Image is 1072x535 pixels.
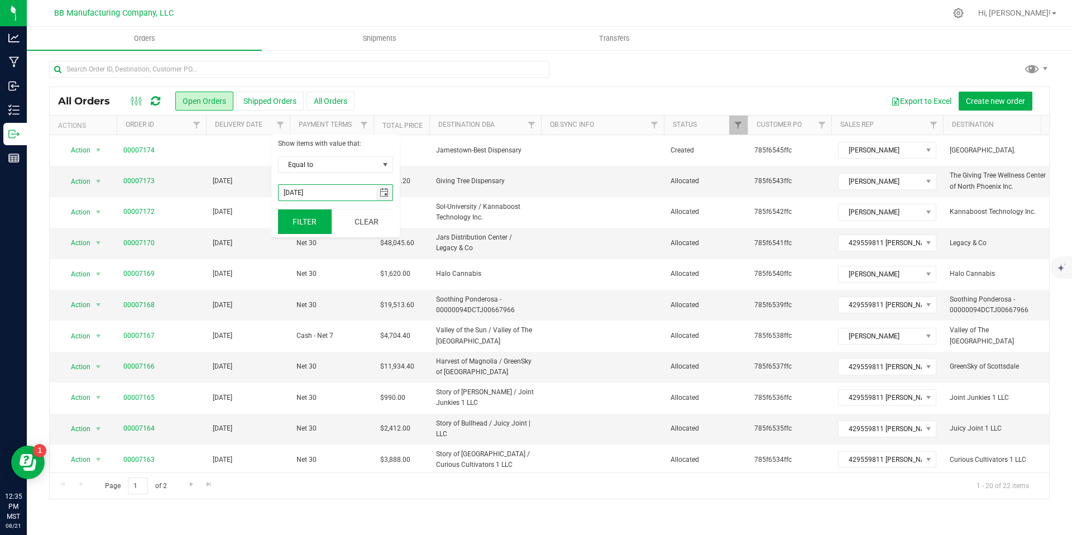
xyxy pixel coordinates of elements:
[188,116,206,135] a: Filter
[671,145,741,156] span: Created
[839,142,922,158] span: [PERSON_NAME]
[376,185,393,200] span: select
[813,116,831,135] a: Filter
[645,116,664,135] a: Filter
[968,477,1038,494] span: 1 - 20 of 22 items
[754,393,825,403] span: 785f6536ffc
[497,27,732,50] a: Transfers
[950,455,1048,465] span: Curious Cultivators 1 LLC
[757,121,802,128] a: Customer PO
[925,116,943,135] a: Filter
[213,176,232,187] span: [DATE]
[123,300,155,311] a: 00007168
[436,294,534,316] span: Soothing Ponderosa - 00000094DCTJ00667966
[884,92,959,111] button: Export to Excel
[296,423,367,434] span: Net 30
[436,418,534,440] span: Story of Bullhead / Juicy Joint | LLC
[950,325,1048,346] span: Valley of The [GEOGRAPHIC_DATA]
[213,455,232,465] span: [DATE]
[296,300,367,311] span: Net 30
[380,455,410,465] span: $3,888.00
[92,421,106,437] span: select
[296,331,367,341] span: Cash - Net 7
[839,390,922,405] span: 429559811 [PERSON_NAME]
[123,207,155,217] a: 00007172
[438,121,495,128] a: Destination DBA
[33,444,46,457] iframe: Resource center unread badge
[5,522,22,530] p: 08/21
[380,300,414,311] span: $19,513.60
[380,238,414,249] span: $48,045.60
[8,80,20,92] inline-svg: Inbound
[839,297,922,313] span: 429559811 [PERSON_NAME]
[339,209,393,234] button: Clear
[123,176,155,187] a: 00007173
[671,331,741,341] span: Allocated
[213,361,232,372] span: [DATE]
[436,356,534,378] span: Harvest of Magnolia / GreenSky of [GEOGRAPHIC_DATA]
[754,238,825,249] span: 785f6541ffc
[215,121,262,128] a: Delivery Date
[296,393,367,403] span: Net 30
[123,238,155,249] a: 00007170
[307,92,355,111] button: All Orders
[951,8,965,18] div: Manage settings
[839,174,922,189] span: [PERSON_NAME]
[8,104,20,116] inline-svg: Inventory
[92,297,106,313] span: select
[61,359,91,375] span: Action
[296,455,367,465] span: Net 30
[61,390,91,405] span: Action
[123,393,155,403] a: 00007165
[839,204,922,220] span: [PERSON_NAME]
[61,297,91,313] span: Action
[671,207,741,217] span: Allocated
[296,269,367,279] span: Net 30
[8,32,20,44] inline-svg: Analytics
[213,207,232,217] span: [DATE]
[126,121,154,128] a: Order ID
[754,455,825,465] span: 785f6534ffc
[671,269,741,279] span: Allocated
[950,170,1048,192] span: The Giving Tree Wellness Center of North Phoenix Inc.
[436,269,534,279] span: Halo Cannabis
[523,116,541,135] a: Filter
[671,238,741,249] span: Allocated
[299,121,352,128] a: Payment Terms
[271,116,290,135] a: Filter
[754,176,825,187] span: 785f6543ffc
[584,34,645,44] span: Transfers
[183,477,199,493] a: Go to the next page
[754,269,825,279] span: 785f6540ffc
[54,8,174,18] span: BB Manufacturing Company, LLC
[550,121,594,128] a: QB Sync Info
[61,174,91,189] span: Action
[754,423,825,434] span: 785f6535ffc
[671,300,741,311] span: Allocated
[92,359,106,375] span: select
[950,238,1048,249] span: Legacy & Co
[61,142,91,158] span: Action
[11,446,45,479] iframe: Resource center
[262,27,497,50] a: Shipments
[839,328,922,344] span: [PERSON_NAME]
[382,122,423,130] a: Total Price
[355,116,374,135] a: Filter
[213,393,232,403] span: [DATE]
[978,8,1051,17] span: Hi, [PERSON_NAME]!
[950,145,1048,156] span: [GEOGRAPHIC_DATA].
[92,266,106,282] span: select
[671,176,741,187] span: Allocated
[840,121,874,128] a: Sales Rep
[61,204,91,220] span: Action
[950,207,1048,217] span: Kannaboost Technology Inc.
[380,269,410,279] span: $1,620.00
[950,294,1048,316] span: Soothing Ponderosa - 00000094DCTJ00667966
[671,423,741,434] span: Allocated
[92,235,106,251] span: select
[380,331,410,341] span: $4,704.40
[436,387,534,408] span: Story of [PERSON_NAME] / Joint Junkies 1 LLC
[213,300,232,311] span: [DATE]
[673,121,697,128] a: Status
[671,393,741,403] span: Allocated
